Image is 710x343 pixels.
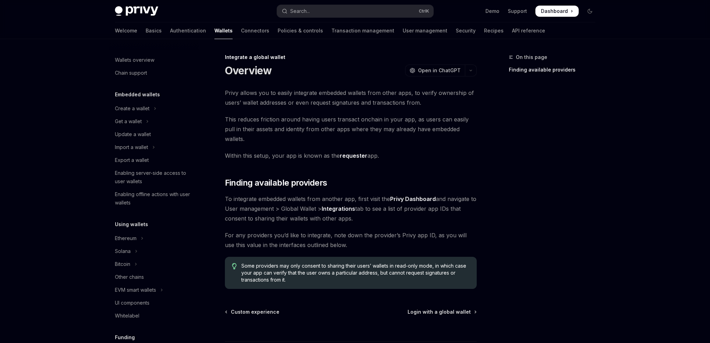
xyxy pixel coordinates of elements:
[115,69,147,77] div: Chain support
[225,88,477,107] span: Privy allows you to easily integrate embedded wallets from other apps, to verify ownership of use...
[241,22,269,39] a: Connectors
[109,54,199,66] a: Wallets overview
[115,190,195,207] div: Enabling offline actions with user wallets
[109,271,199,283] a: Other chains
[225,194,477,223] span: To integrate embedded wallets from another app, first visit the and navigate to User management >...
[584,6,595,17] button: Toggle dark mode
[408,308,476,315] a: Login with a global wallet
[278,22,323,39] a: Policies & controls
[109,128,199,141] a: Update a wallet
[277,5,433,17] button: Open search
[541,8,568,15] span: Dashboard
[109,297,199,309] a: UI components
[109,245,199,258] button: Toggle Solana section
[109,141,199,154] button: Toggle Import a wallet section
[109,154,199,166] a: Export a wallet
[146,22,162,39] a: Basics
[226,308,279,315] a: Custom experience
[115,104,149,113] div: Create a wallet
[508,8,527,15] a: Support
[115,312,139,320] div: Whitelabel
[115,333,135,342] h5: Funding
[170,22,206,39] a: Authentication
[484,22,504,39] a: Recipes
[225,151,477,161] span: Within this setup, your app is known as the app.
[115,117,142,126] div: Get a wallet
[225,230,477,250] span: For any providers you’d like to integrate, note down the provider’s Privy app ID, as you will use...
[109,102,199,115] button: Toggle Create a wallet section
[241,262,469,283] span: Some providers may only consent to sharing their users’ wallets in read-only mode, in which case ...
[390,195,436,203] a: Privy Dashboard
[516,53,547,61] span: On this page
[115,273,144,281] div: Other chains
[535,6,579,17] a: Dashboard
[405,65,465,76] button: Open in ChatGPT
[225,177,327,188] span: Finding available providers
[214,22,233,39] a: Wallets
[109,258,199,270] button: Toggle Bitcoin section
[225,54,477,61] div: Integrate a global wallet
[390,195,436,202] strong: Privy Dashboard
[115,299,149,307] div: UI components
[418,67,461,74] span: Open in ChatGPT
[115,247,131,255] div: Solana
[115,22,137,39] a: Welcome
[109,188,199,209] a: Enabling offline actions with user wallets
[109,232,199,245] button: Toggle Ethereum section
[115,143,148,151] div: Import a wallet
[225,114,477,144] span: This reduces friction around having users transact onchain in your app, as users can easily pull ...
[408,308,471,315] span: Login with a global wallet
[322,205,355,212] strong: Integrations
[109,67,199,79] a: Chain support
[109,167,199,188] a: Enabling server-side access to user wallets
[225,64,272,77] h1: Overview
[403,22,447,39] a: User management
[340,152,367,159] strong: requester
[115,130,151,139] div: Update a wallet
[109,115,199,128] button: Toggle Get a wallet section
[115,56,154,64] div: Wallets overview
[485,8,499,15] a: Demo
[115,220,148,229] h5: Using wallets
[331,22,394,39] a: Transaction management
[322,205,355,212] a: Integrations
[115,234,137,243] div: Ethereum
[232,263,237,269] svg: Tip
[419,8,429,14] span: Ctrl K
[509,64,601,75] a: Finding available providers
[115,90,160,99] h5: Embedded wallets
[290,7,310,15] div: Search...
[109,284,199,296] button: Toggle EVM smart wallets section
[115,169,195,186] div: Enabling server-side access to user wallets
[456,22,476,39] a: Security
[115,286,156,294] div: EVM smart wallets
[109,310,199,322] a: Whitelabel
[115,156,149,164] div: Export a wallet
[231,308,279,315] span: Custom experience
[115,6,158,16] img: dark logo
[512,22,545,39] a: API reference
[115,260,130,268] div: Bitcoin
